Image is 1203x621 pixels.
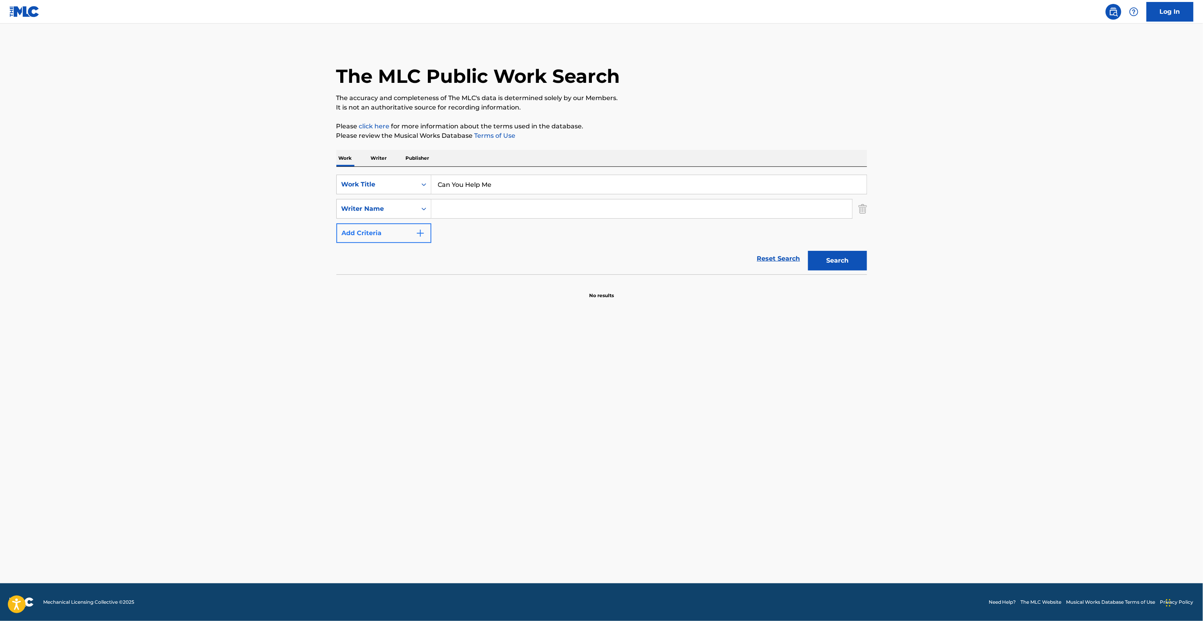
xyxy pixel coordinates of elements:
[341,180,412,189] div: Work Title
[589,283,614,299] p: No results
[336,64,620,88] h1: The MLC Public Work Search
[858,199,867,219] img: Delete Criterion
[43,599,134,606] span: Mechanical Licensing Collective © 2025
[359,122,390,130] a: click here
[1126,4,1142,20] div: Help
[369,150,389,166] p: Writer
[336,131,867,141] p: Please review the Musical Works Database
[9,597,34,607] img: logo
[336,150,354,166] p: Work
[473,132,516,139] a: Terms of Use
[336,103,867,112] p: It is not an authoritative source for recording information.
[341,204,412,214] div: Writer Name
[1129,7,1139,16] img: help
[1146,2,1194,22] a: Log In
[336,93,867,103] p: The accuracy and completeness of The MLC's data is determined solely by our Members.
[336,175,867,274] form: Search Form
[1109,7,1118,16] img: search
[416,228,425,238] img: 9d2ae6d4665cec9f34b9.svg
[753,250,804,267] a: Reset Search
[9,6,40,17] img: MLC Logo
[1021,599,1062,606] a: The MLC Website
[808,251,867,270] button: Search
[336,122,867,131] p: Please for more information about the terms used in the database.
[1106,4,1121,20] a: Public Search
[1066,599,1156,606] a: Musical Works Database Terms of Use
[403,150,432,166] p: Publisher
[1166,591,1171,615] div: Drag
[989,599,1016,606] a: Need Help?
[1164,583,1203,621] iframe: Chat Widget
[336,223,431,243] button: Add Criteria
[1160,599,1194,606] a: Privacy Policy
